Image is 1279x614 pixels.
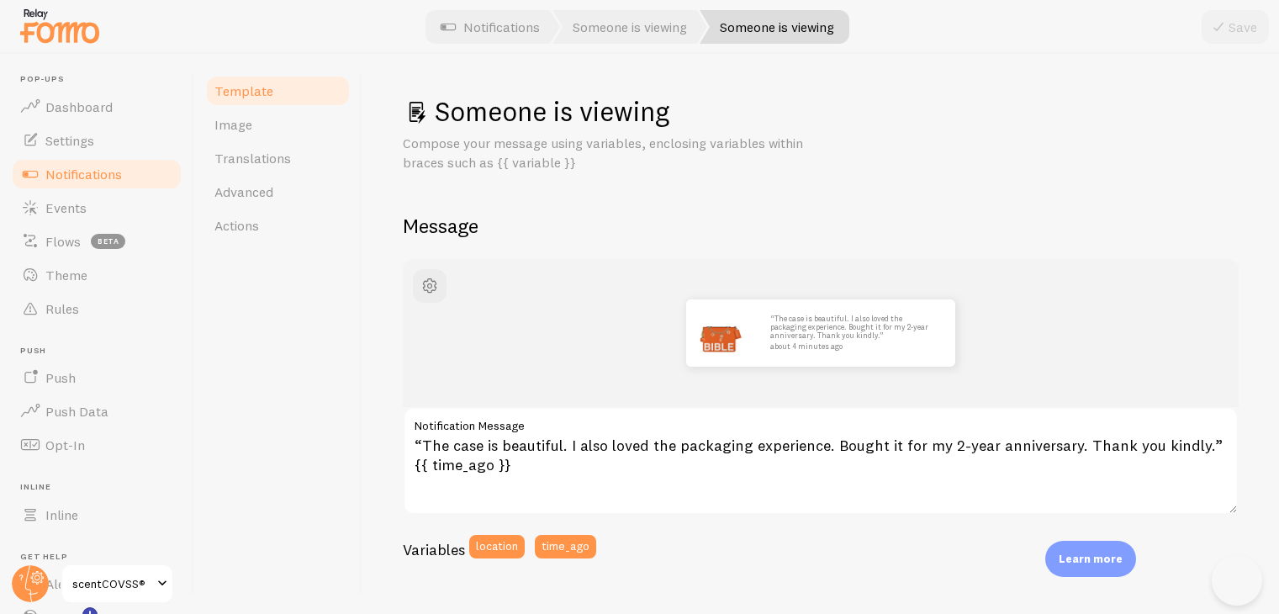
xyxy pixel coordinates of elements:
[204,141,351,175] a: Translations
[10,191,183,225] a: Events
[403,407,1239,436] label: Notification Message
[10,498,183,532] a: Inline
[214,116,252,133] span: Image
[45,98,113,115] span: Dashboard
[10,157,183,191] a: Notifications
[61,564,174,604] a: scentCOVSS®
[10,258,183,292] a: Theme
[20,552,183,563] span: Get Help
[10,225,183,258] a: Flows beta
[45,506,78,523] span: Inline
[72,574,152,594] span: scentCOVSS®
[1059,551,1123,567] p: Learn more
[403,540,465,559] h3: Variables
[10,124,183,157] a: Settings
[45,403,108,420] span: Push Data
[403,134,806,172] p: Compose your message using variables, enclosing variables within braces such as {{ variable }}
[770,315,938,351] p: “The case is beautiful. I also loved the packaging experience. Bought it for my 2-year anniversar...
[45,369,76,386] span: Push
[204,108,351,141] a: Image
[45,166,122,183] span: Notifications
[45,132,94,149] span: Settings
[10,394,183,428] a: Push Data
[10,292,183,326] a: Rules
[45,437,85,453] span: Opt-In
[45,267,87,283] span: Theme
[214,150,291,167] span: Translations
[1212,555,1262,606] iframe: Help Scout Beacon - Open
[770,342,933,351] small: about 4 minutes ago
[91,234,125,249] span: beta
[214,183,273,200] span: Advanced
[403,94,1239,129] h1: Someone is viewing
[469,535,525,558] button: location
[20,74,183,85] span: Pop-ups
[45,233,81,250] span: Flows
[214,82,273,99] span: Template
[1045,541,1136,577] div: Learn more
[10,90,183,124] a: Dashboard
[18,4,102,47] img: fomo-relay-logo-orange.svg
[10,361,183,394] a: Push
[204,209,351,242] a: Actions
[204,175,351,209] a: Advanced
[535,535,596,558] button: time_ago
[20,346,183,357] span: Push
[686,299,753,367] img: Fomo
[20,482,183,493] span: Inline
[45,199,87,216] span: Events
[10,428,183,462] a: Opt-In
[214,217,259,234] span: Actions
[45,300,79,317] span: Rules
[403,213,1239,239] h2: Message
[204,74,351,108] a: Template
